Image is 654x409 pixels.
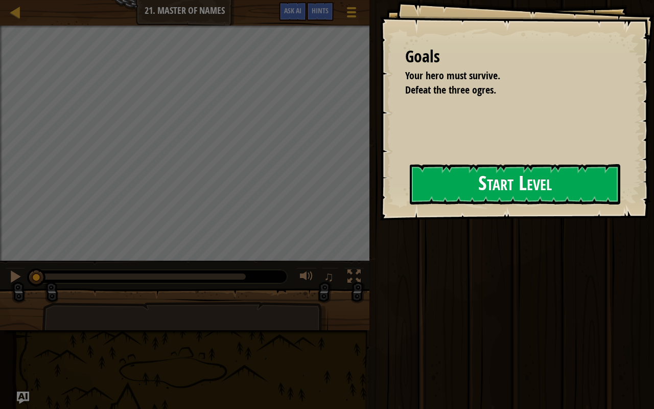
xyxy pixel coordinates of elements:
button: Show game menu [339,2,364,26]
button: Ask AI [279,2,307,21]
span: Your hero must survive. [405,69,500,82]
button: Ask AI [17,392,29,404]
span: ♫ [324,269,334,284]
button: Ctrl + P: Pause [5,267,26,288]
button: Toggle fullscreen [344,267,364,288]
span: Hints [312,6,329,15]
button: Adjust volume [296,267,317,288]
li: Defeat the three ogres. [392,83,616,98]
span: Defeat the three ogres. [405,83,496,97]
div: Goals [405,45,618,69]
button: Start Level [410,164,620,204]
span: Ask AI [284,6,301,15]
button: ♫ [322,267,339,288]
li: Your hero must survive. [392,69,616,83]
